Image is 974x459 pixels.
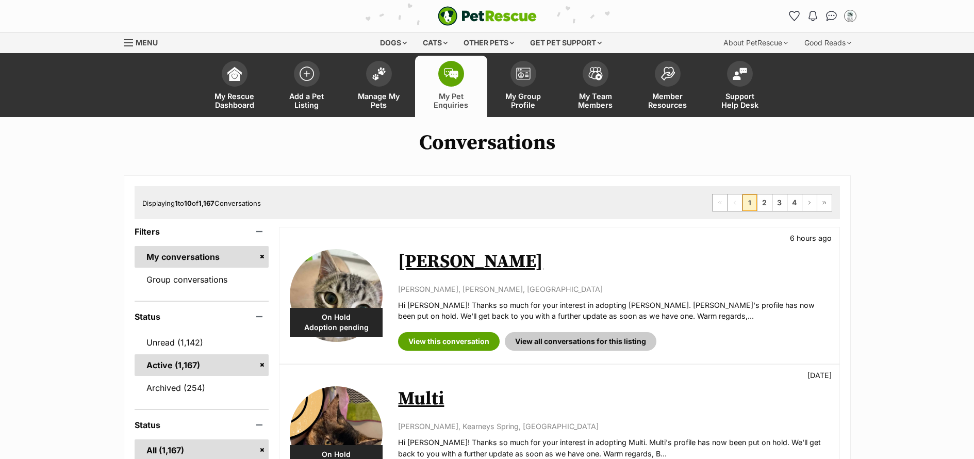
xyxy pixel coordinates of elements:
ul: Account quick links [786,8,859,24]
a: PetRescue [438,6,537,26]
img: manage-my-pets-icon-02211641906a0b7f246fdf0571729dbe1e7629f14944591b6c1af311fb30b64b.svg [372,67,386,80]
span: Manage My Pets [356,92,402,109]
a: Group conversations [135,269,269,290]
div: Other pets [456,32,521,53]
div: Cats [416,32,455,53]
a: My Pet Enquiries [415,56,487,117]
p: Hi [PERSON_NAME]! Thanks so much for your interest in adopting [PERSON_NAME]. [PERSON_NAME]'s pro... [398,300,829,322]
a: Add a Pet Listing [271,56,343,117]
img: chat-41dd97257d64d25036548639549fe6c8038ab92f7586957e7f3b1b290dea8141.svg [826,11,837,21]
nav: Pagination [712,194,832,211]
header: Filters [135,227,269,236]
a: Page 2 [757,194,772,211]
span: My Rescue Dashboard [211,92,258,109]
span: Displaying to of Conversations [142,199,261,207]
img: Belle Vie Animal Rescue profile pic [845,11,855,21]
a: Last page [817,194,832,211]
p: [DATE] [807,370,832,381]
div: Good Reads [797,32,859,53]
span: My Pet Enquiries [428,92,474,109]
div: Get pet support [523,32,609,53]
a: Multi [398,387,444,411]
a: Member Resources [632,56,704,117]
a: View all conversations for this listing [505,332,656,351]
img: help-desk-icon-fdf02630f3aa405de69fd3d07c3f3aa587a6932b1a1747fa1d2bba05be0121f9.svg [733,68,747,80]
a: Manage My Pets [343,56,415,117]
a: Archived (254) [135,377,269,399]
a: Active (1,167) [135,354,269,376]
span: My Team Members [572,92,619,109]
a: My conversations [135,246,269,268]
span: Previous page [728,194,742,211]
span: Adoption pending [290,322,383,333]
div: On Hold [290,308,383,337]
strong: 1,167 [199,199,214,207]
header: Status [135,420,269,430]
p: 6 hours ago [790,233,832,243]
img: dashboard-icon-eb2f2d2d3e046f16d808141f083e7271f6b2e854fb5c12c21221c1fb7104beca.svg [227,67,242,81]
span: My Group Profile [500,92,547,109]
span: Page 1 [742,194,757,211]
div: About PetRescue [716,32,795,53]
img: add-pet-listing-icon-0afa8454b4691262ce3f59096e99ab1cd57d4a30225e0717b998d2c9b9846f56.svg [300,67,314,81]
p: Hi [PERSON_NAME]! Thanks so much for your interest in adopting Multi. Multi's profile has now bee... [398,437,829,459]
a: My Rescue Dashboard [199,56,271,117]
p: [PERSON_NAME], Kearneys Spring, [GEOGRAPHIC_DATA] [398,421,829,432]
span: Menu [136,38,158,47]
img: group-profile-icon-3fa3cf56718a62981997c0bc7e787c4b2cf8bcc04b72c1350f741eb67cf2f40e.svg [516,68,531,80]
span: Add a Pet Listing [284,92,330,109]
img: Calvin [290,249,383,342]
a: View this conversation [398,332,500,351]
img: member-resources-icon-8e73f808a243e03378d46382f2149f9095a855e16c252ad45f914b54edf8863c.svg [661,67,675,80]
span: First page [713,194,727,211]
img: team-members-icon-5396bd8760b3fe7c0b43da4ab00e1e3bb1a5d9ba89233759b79545d2d3fc5d0d.svg [588,67,603,80]
strong: 1 [175,199,178,207]
span: Member Resources [645,92,691,109]
button: Notifications [805,8,821,24]
strong: 10 [184,199,192,207]
a: Support Help Desk [704,56,776,117]
a: Unread (1,142) [135,332,269,353]
a: Conversations [823,8,840,24]
div: Dogs [373,32,414,53]
img: notifications-46538b983faf8c2785f20acdc204bb7945ddae34d4c08c2a6579f10ce5e182be.svg [808,11,817,21]
p: [PERSON_NAME], [PERSON_NAME], [GEOGRAPHIC_DATA] [398,284,829,294]
img: pet-enquiries-icon-7e3ad2cf08bfb03b45e93fb7055b45f3efa6380592205ae92323e6603595dc1f.svg [444,68,458,79]
a: Next page [802,194,817,211]
a: [PERSON_NAME] [398,250,543,273]
a: Page 4 [787,194,802,211]
button: My account [842,8,859,24]
a: My Group Profile [487,56,559,117]
header: Status [135,312,269,321]
a: Page 3 [772,194,787,211]
img: logo-e224e6f780fb5917bec1dbf3a21bbac754714ae5b6737aabdf751b685950b380.svg [438,6,537,26]
a: Favourites [786,8,803,24]
span: Support Help Desk [717,92,763,109]
a: My Team Members [559,56,632,117]
a: Menu [124,32,165,51]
